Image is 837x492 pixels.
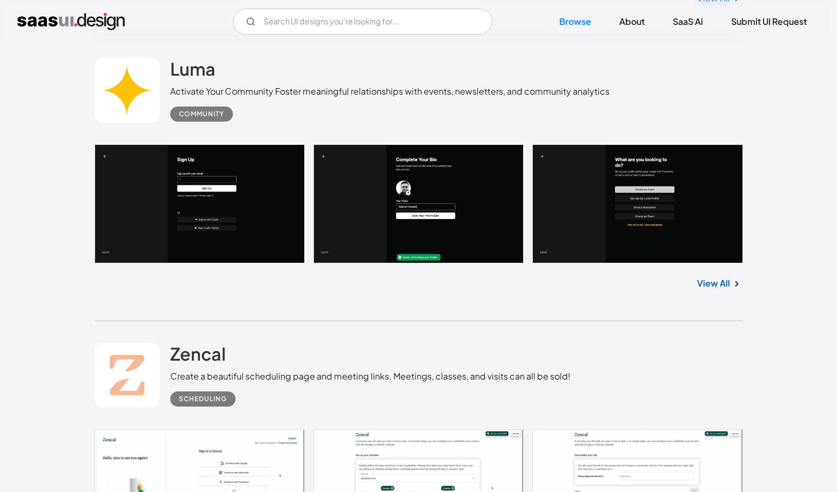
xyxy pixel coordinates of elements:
div: Community [179,108,224,121]
div: Create a beautiful scheduling page and meeting links. Meetings, classes, and visits can all be sold! [170,370,571,383]
div: Scheduling [179,393,227,405]
a: About [606,10,658,34]
a: Luma [170,58,216,85]
h2: Luma [170,58,216,79]
div: Activate Your Community Foster meaningful relationships with events, newsletters, and community a... [170,85,610,98]
a: Browse [546,10,604,34]
a: Zencal [170,343,226,370]
form: Email Form [233,9,492,35]
a: Submit UI Request [718,10,820,34]
h2: Zencal [170,343,226,364]
input: Search UI designs you're looking for... [233,9,492,35]
a: home [17,13,125,30]
a: SaaS Ai [660,10,716,34]
a: View All [697,277,730,290]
